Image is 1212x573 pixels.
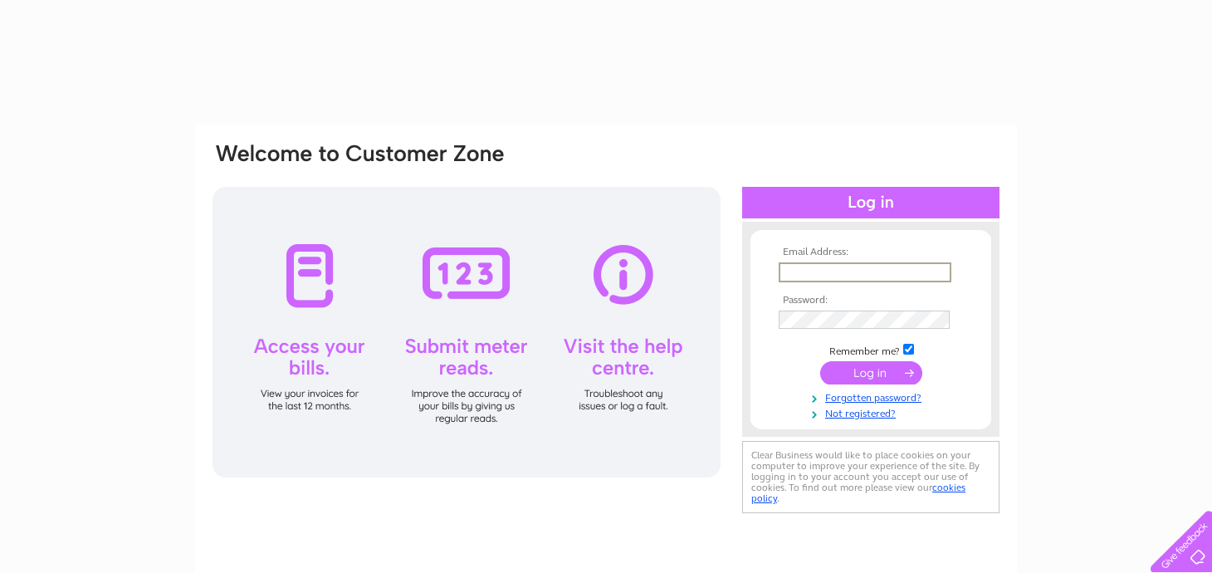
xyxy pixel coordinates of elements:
[775,247,967,258] th: Email Address:
[742,441,999,513] div: Clear Business would like to place cookies on your computer to improve your experience of the sit...
[779,389,967,404] a: Forgotten password?
[751,482,965,504] a: cookies policy
[820,361,922,384] input: Submit
[775,295,967,306] th: Password:
[775,341,967,358] td: Remember me?
[779,404,967,420] a: Not registered?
